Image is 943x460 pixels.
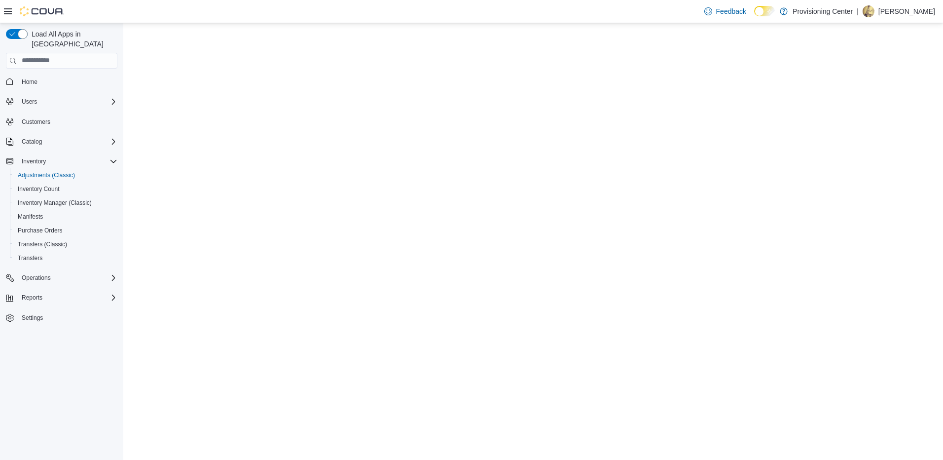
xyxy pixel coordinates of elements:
[20,6,64,16] img: Cova
[2,310,121,325] button: Settings
[18,213,43,221] span: Manifests
[14,252,46,264] a: Transfers
[18,136,117,148] span: Catalog
[18,227,63,234] span: Purchase Orders
[14,197,96,209] a: Inventory Manager (Classic)
[18,292,117,304] span: Reports
[18,199,92,207] span: Inventory Manager (Classic)
[14,211,117,223] span: Manifests
[14,183,117,195] span: Inventory Count
[10,210,121,224] button: Manifests
[14,225,67,236] a: Purchase Orders
[716,6,746,16] span: Feedback
[2,271,121,285] button: Operations
[10,168,121,182] button: Adjustments (Classic)
[18,254,42,262] span: Transfers
[2,115,121,129] button: Customers
[18,272,55,284] button: Operations
[22,157,46,165] span: Inventory
[14,211,47,223] a: Manifests
[22,294,42,302] span: Reports
[22,118,50,126] span: Customers
[22,78,37,86] span: Home
[14,197,117,209] span: Inventory Manager (Classic)
[10,182,121,196] button: Inventory Count
[18,76,41,88] a: Home
[14,238,71,250] a: Transfers (Classic)
[18,185,60,193] span: Inventory Count
[863,5,874,17] div: Jonathon Nellist
[28,29,117,49] span: Load All Apps in [GEOGRAPHIC_DATA]
[10,224,121,237] button: Purchase Orders
[793,5,853,17] p: Provisioning Center
[2,75,121,89] button: Home
[22,138,42,146] span: Catalog
[18,171,75,179] span: Adjustments (Classic)
[22,274,51,282] span: Operations
[2,154,121,168] button: Inventory
[18,240,67,248] span: Transfers (Classic)
[18,292,46,304] button: Reports
[18,76,117,88] span: Home
[18,96,117,108] span: Users
[22,98,37,106] span: Users
[18,96,41,108] button: Users
[18,155,50,167] button: Inventory
[2,135,121,149] button: Catalog
[14,183,64,195] a: Inventory Count
[878,5,935,17] p: [PERSON_NAME]
[14,238,117,250] span: Transfers (Classic)
[700,1,750,21] a: Feedback
[754,16,755,17] span: Dark Mode
[6,71,117,351] nav: Complex example
[18,115,117,128] span: Customers
[857,5,859,17] p: |
[18,116,54,128] a: Customers
[2,95,121,109] button: Users
[10,237,121,251] button: Transfers (Classic)
[10,251,121,265] button: Transfers
[18,312,47,324] a: Settings
[10,196,121,210] button: Inventory Manager (Classic)
[22,314,43,322] span: Settings
[18,155,117,167] span: Inventory
[754,6,775,16] input: Dark Mode
[18,311,117,324] span: Settings
[14,225,117,236] span: Purchase Orders
[14,252,117,264] span: Transfers
[14,169,79,181] a: Adjustments (Classic)
[2,291,121,305] button: Reports
[18,136,46,148] button: Catalog
[14,169,117,181] span: Adjustments (Classic)
[18,272,117,284] span: Operations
